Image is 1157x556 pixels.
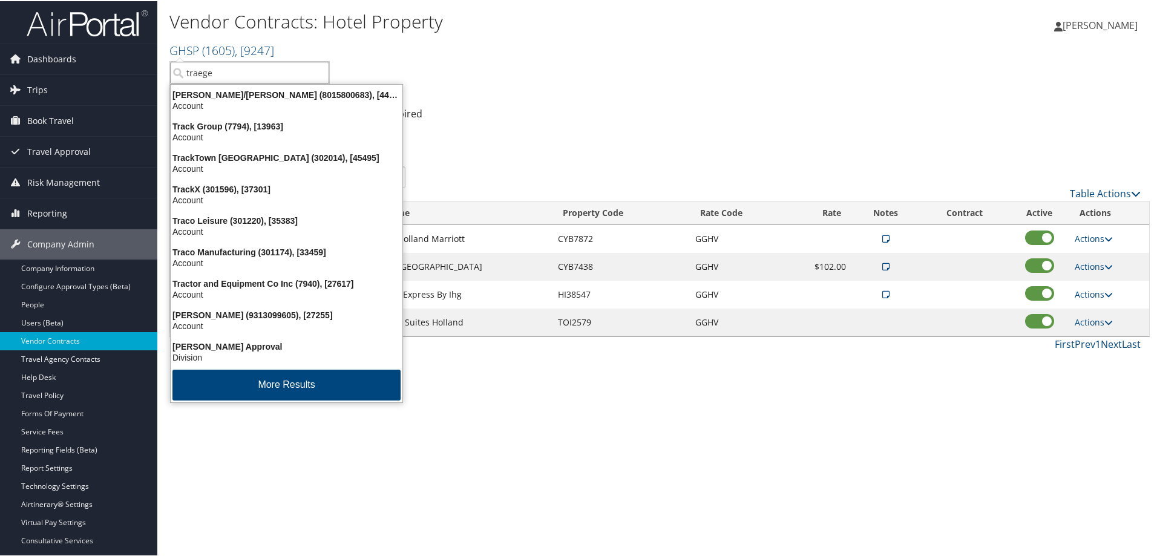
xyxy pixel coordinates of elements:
td: Courtyard [GEOGRAPHIC_DATA] [349,252,552,280]
td: Courtyard Holland Marriott [349,224,552,252]
div: Account [163,319,410,330]
div: Traco Leisure (301220), [35383] [163,214,410,225]
div: Account [163,288,410,299]
a: Table Actions [1070,186,1141,199]
span: Dashboards [27,43,76,73]
div: Track Group (7794), [13963] [163,120,410,131]
td: GGHV [689,224,792,252]
img: airportal-logo.png [27,8,148,36]
th: Active: activate to sort column ascending [1011,200,1069,224]
div: Account [163,225,410,236]
a: Prev [1075,336,1095,350]
a: Expired [388,106,422,119]
td: TownePlace Suites Holland [349,307,552,335]
div: Traco Manufacturing (301174), [33459] [163,246,410,257]
a: Actions [1075,315,1113,327]
td: TOI2579 [552,307,689,335]
th: Rate Code: activate to sort column ascending [689,200,792,224]
a: 1 [1095,336,1101,350]
th: Rate: activate to sort column ascending [792,200,852,224]
button: More Results [172,368,401,399]
span: ( 1605 ) [202,41,235,57]
th: Contract: activate to sort column ascending [919,200,1010,224]
td: CYB7872 [552,224,689,252]
div: Account [163,99,410,110]
td: Holiday Inn Express By Ihg [349,280,552,307]
th: Actions [1069,200,1149,224]
span: Trips [27,74,48,104]
a: First [1055,336,1075,350]
div: [PERSON_NAME] (9313099605), [27255] [163,309,410,319]
a: Last [1122,336,1141,350]
div: Account [163,131,410,142]
a: Next [1101,336,1122,350]
div: Account [163,257,410,267]
a: Actions [1075,232,1113,243]
th: Hotel Name: activate to sort column descending [349,200,552,224]
div: [PERSON_NAME] Approval [163,340,410,351]
span: Book Travel [27,105,74,135]
td: GGHV [689,252,792,280]
span: Company Admin [27,228,94,258]
input: Search Accounts [170,61,329,83]
a: Actions [1075,287,1113,299]
div: Account [163,162,410,173]
span: Risk Management [27,166,100,197]
td: CYB7438 [552,252,689,280]
span: , [ 9247 ] [235,41,274,57]
span: [PERSON_NAME] [1063,18,1138,31]
td: HI38547 [552,280,689,307]
td: GGHV [689,307,792,335]
div: TrackX (301596), [37301] [163,183,410,194]
div: Division [163,351,410,362]
div: TrackTown [GEOGRAPHIC_DATA] (302014), [45495] [163,151,410,162]
th: Property Code: activate to sort column ascending [552,200,689,224]
div: Tractor and Equipment Co Inc (7940), [27617] [163,277,410,288]
td: GGHV [689,280,792,307]
span: Reporting [27,197,67,227]
div: There are contracts. [169,132,1150,165]
a: GHSP [169,41,274,57]
h1: Vendor Contracts: Hotel Property [169,8,823,33]
td: $102.00 [792,252,852,280]
div: [PERSON_NAME]/[PERSON_NAME] (8015800683), [4414] [163,88,410,99]
div: Account [163,194,410,204]
a: [PERSON_NAME] [1054,6,1150,42]
span: Travel Approval [27,136,91,166]
a: Actions [1075,260,1113,271]
th: Notes: activate to sort column ascending [852,200,919,224]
